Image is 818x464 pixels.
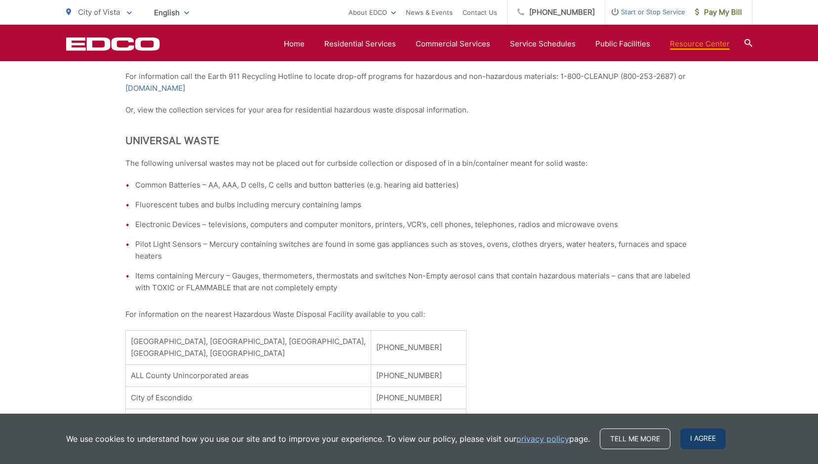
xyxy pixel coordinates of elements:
[284,38,305,50] a: Home
[66,433,590,445] p: We use cookies to understand how you use our site and to improve your experience. To view our pol...
[324,38,396,50] a: Residential Services
[349,6,396,18] a: About EDCO
[135,238,693,262] li: Pilot Light Sensors – Mercury containing switches are found in some gas appliances such as stoves...
[66,37,160,51] a: EDCD logo. Return to the homepage.
[595,38,650,50] a: Public Facilities
[147,4,196,21] span: English
[516,433,569,445] a: privacy policy
[125,71,693,94] p: For information call the Earth 911 Recycling Hotline to locate drop-off programs for hazardous an...
[416,38,490,50] a: Commercial Services
[371,331,466,365] td: [PHONE_NUMBER]
[371,387,466,409] td: [PHONE_NUMBER]
[135,199,693,211] li: Fluorescent tubes and bulbs including mercury containing lamps
[125,331,371,365] td: [GEOGRAPHIC_DATA], [GEOGRAPHIC_DATA], [GEOGRAPHIC_DATA], [GEOGRAPHIC_DATA], [GEOGRAPHIC_DATA]
[125,409,371,431] td: City of [GEOGRAPHIC_DATA]
[510,38,576,50] a: Service Schedules
[680,428,726,449] span: I agree
[670,38,730,50] a: Resource Center
[135,219,693,231] li: Electronic Devices – televisions, computers and computer monitors, printers, VCR’s, cell phones, ...
[125,104,693,116] p: Or, view the collection services for your area for residential hazardous waste disposal information.
[135,179,693,191] li: Common Batteries – AA, AAA, D cells, C cells and button batteries (e.g. hearing aid batteries)
[78,7,120,17] span: City of Vista
[135,270,693,294] li: Items containing Mercury – Gauges, thermometers, thermostats and switches Non-Empty aerosol cans ...
[125,309,693,320] p: For information on the nearest Hazardous Waste Disposal Facility available to you call:
[695,6,742,18] span: Pay My Bill
[371,409,466,431] td: 619-287-5696 ext. 4270
[463,6,497,18] a: Contact Us
[125,157,693,169] p: The following universal wastes may not be placed out for curbside collection or disposed of in a ...
[125,387,371,409] td: City of Escondido
[125,82,185,94] a: [DOMAIN_NAME]
[406,6,453,18] a: News & Events
[125,135,693,147] h2: Universal Waste
[371,365,466,387] td: [PHONE_NUMBER]
[600,428,670,449] a: Tell me more
[125,365,371,387] td: ALL County Unincorporated areas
